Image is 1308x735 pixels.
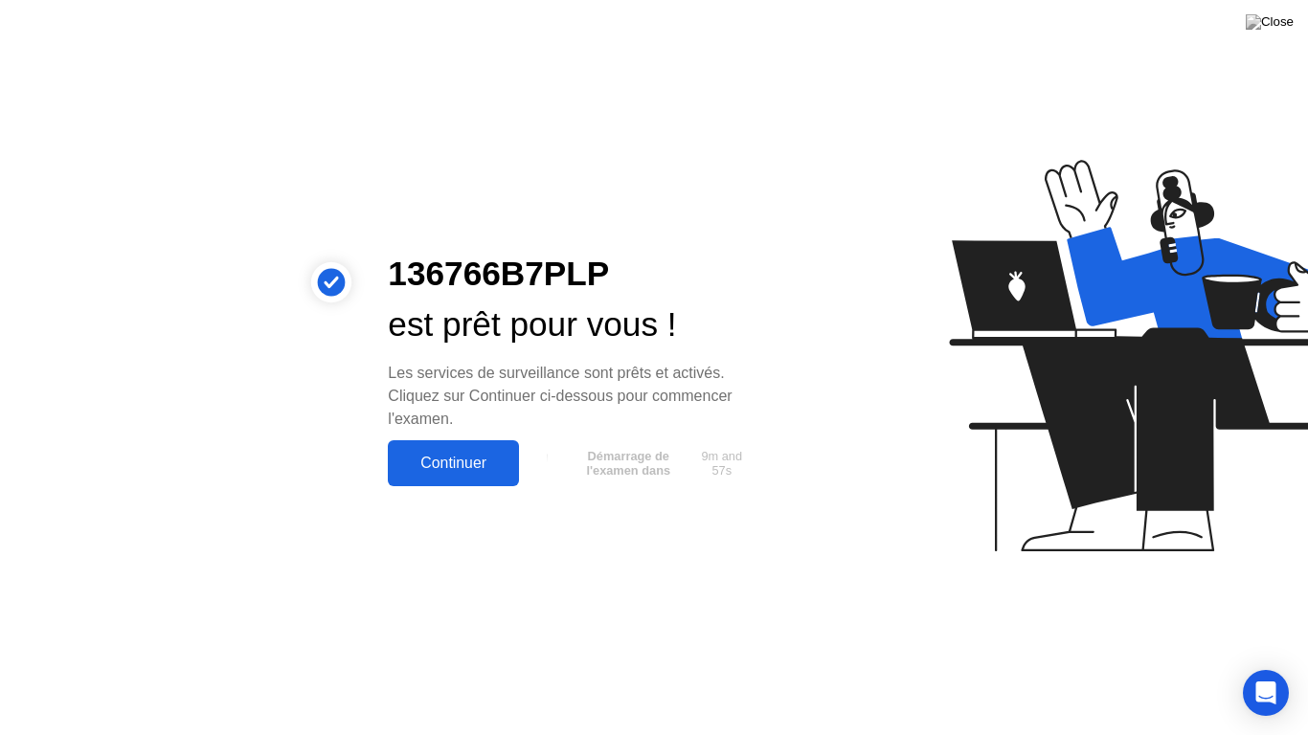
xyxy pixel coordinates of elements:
[529,445,754,481] button: Démarrage de l'examen dans9m and 57s
[1246,14,1294,30] img: Close
[388,362,754,431] div: Les services de surveillance sont prêts et activés. Cliquez sur Continuer ci-dessous pour commenc...
[388,249,754,300] div: 136766B7PLP
[697,449,747,478] span: 9m and 57s
[388,440,519,486] button: Continuer
[1243,670,1289,716] div: Open Intercom Messenger
[388,300,754,350] div: est prêt pour vous !
[394,455,513,472] div: Continuer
